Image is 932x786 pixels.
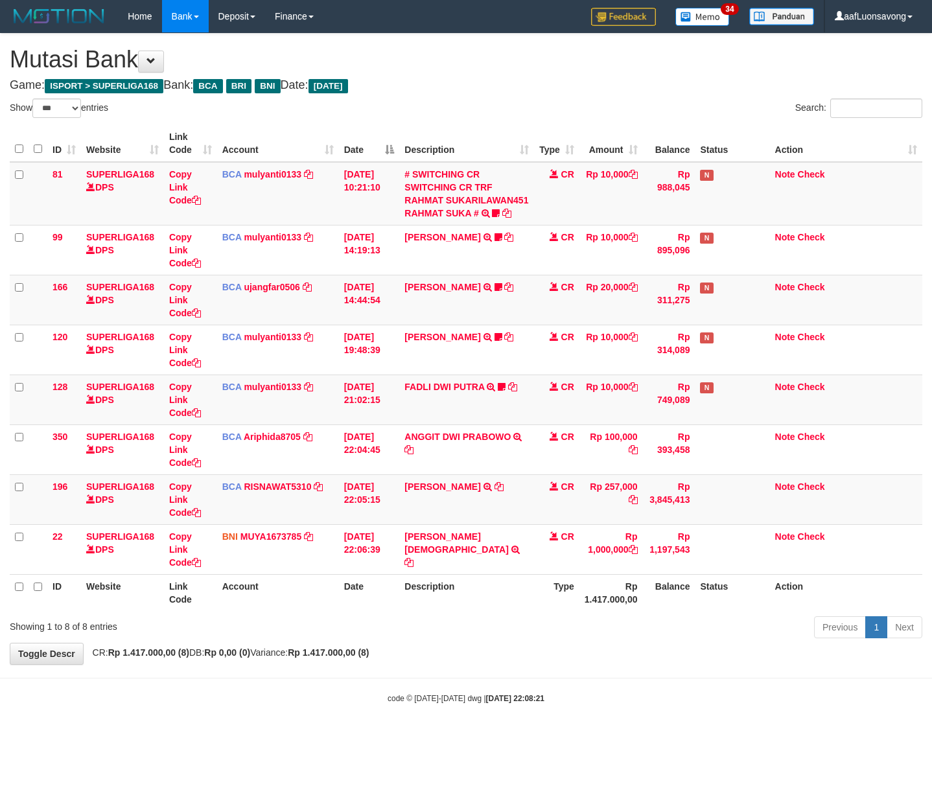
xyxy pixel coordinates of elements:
td: Rp 20,000 [579,275,643,325]
a: SUPERLIGA168 [86,432,154,442]
a: Note [775,332,795,342]
td: [DATE] 14:44:54 [339,275,400,325]
select: Showentries [32,98,81,118]
a: Copy Rp 10,000 to clipboard [629,169,638,179]
th: Action [770,574,922,611]
span: CR [561,432,574,442]
th: Amount: activate to sort column ascending [579,125,643,162]
td: Rp 1,000,000 [579,524,643,574]
strong: Rp 1.417.000,00 (8) [288,647,369,658]
span: CR [561,232,574,242]
a: SUPERLIGA168 [86,232,154,242]
a: Copy RISNAWAT5310 to clipboard [314,481,323,492]
a: Previous [814,616,866,638]
span: 22 [52,531,63,542]
div: Showing 1 to 8 of 8 entries [10,615,379,633]
a: [PERSON_NAME][DEMOGRAPHIC_DATA] [404,531,508,555]
label: Search: [795,98,922,118]
span: Has Note [700,170,713,181]
td: Rp 3,845,413 [643,474,695,524]
a: Check [798,481,825,492]
span: Has Note [700,233,713,244]
span: Has Note [700,332,713,343]
span: BNI [255,79,280,93]
span: 120 [52,332,67,342]
a: mulyanti0133 [244,169,301,179]
a: Copy mulyanti0133 to clipboard [304,232,313,242]
a: [PERSON_NAME] [404,282,480,292]
td: DPS [81,524,164,574]
a: ujangfar0506 [244,282,299,292]
h1: Mutasi Bank [10,47,922,73]
a: FADLI DWI PUTRA [404,382,484,392]
span: 34 [721,3,738,15]
td: Rp 10,000 [579,162,643,225]
a: Copy PERI RAMADI to clipboard [404,557,414,568]
a: Copy Link Code [169,282,201,318]
a: RISNAWAT5310 [244,481,311,492]
a: SUPERLIGA168 [86,531,154,542]
span: BCA [222,332,242,342]
span: CR [561,282,574,292]
a: SUPERLIGA168 [86,169,154,179]
span: CR [561,169,574,179]
a: [PERSON_NAME] [404,332,480,342]
td: [DATE] 19:48:39 [339,325,400,375]
img: panduan.png [749,8,814,25]
td: [DATE] 22:04:45 [339,424,400,474]
a: Copy Link Code [169,169,201,205]
a: Copy Link Code [169,531,201,568]
a: [PERSON_NAME] [404,232,480,242]
td: Rp 393,458 [643,424,695,474]
a: Copy mulyanti0133 to clipboard [304,169,313,179]
a: SUPERLIGA168 [86,481,154,492]
span: 350 [52,432,67,442]
td: Rp 988,045 [643,162,695,225]
a: Check [798,332,825,342]
a: Copy mulyanti0133 to clipboard [304,332,313,342]
td: DPS [81,375,164,424]
a: Copy ANGGIT DWI PRABOWO to clipboard [404,445,414,455]
span: 166 [52,282,67,292]
span: CR [561,332,574,342]
a: [PERSON_NAME] [404,481,480,492]
a: Copy NOVEN ELING PRAYOG to clipboard [504,282,513,292]
a: Note [775,432,795,442]
td: DPS [81,424,164,474]
a: Copy Link Code [169,332,201,368]
th: Link Code [164,574,217,611]
span: BNI [222,531,238,542]
a: Copy Rp 10,000 to clipboard [629,332,638,342]
span: BCA [222,282,242,292]
td: [DATE] 10:21:10 [339,162,400,225]
a: ANGGIT DWI PRABOWO [404,432,511,442]
a: Copy Rp 1,000,000 to clipboard [629,544,638,555]
span: 128 [52,382,67,392]
a: Check [798,432,825,442]
a: mulyanti0133 [244,382,301,392]
span: 196 [52,481,67,492]
th: Date [339,574,400,611]
a: Note [775,481,795,492]
a: SUPERLIGA168 [86,382,154,392]
td: Rp 10,000 [579,325,643,375]
a: Copy Link Code [169,481,201,518]
a: Check [798,169,825,179]
a: Check [798,382,825,392]
th: Description [399,574,533,611]
a: Copy MUHAMMAD REZA to clipboard [504,232,513,242]
th: ID [47,574,81,611]
a: Copy Rp 100,000 to clipboard [629,445,638,455]
a: 1 [865,616,887,638]
td: [DATE] 22:06:39 [339,524,400,574]
span: Has Note [700,382,713,393]
h4: Game: Bank: Date: [10,79,922,92]
span: BCA [222,432,242,442]
td: Rp 100,000 [579,424,643,474]
a: SUPERLIGA168 [86,282,154,292]
a: Note [775,531,795,542]
th: Type [534,574,579,611]
td: DPS [81,474,164,524]
input: Search: [830,98,922,118]
span: [DATE] [309,79,348,93]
